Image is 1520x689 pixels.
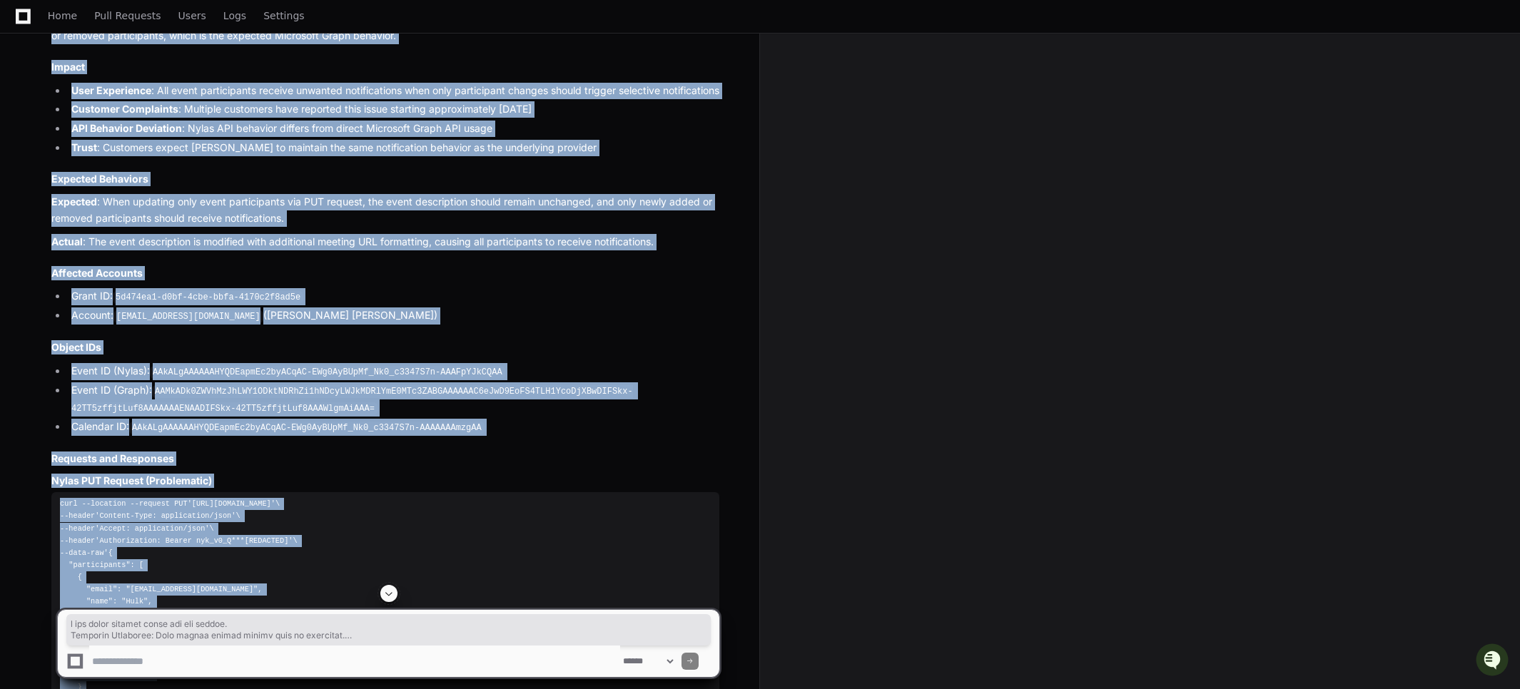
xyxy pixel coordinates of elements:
[95,524,209,533] span: 'Accept: application/json'
[67,121,719,137] li: : Nylas API behavior differs from direct Microsoft Graph API usage
[51,195,97,208] strong: Expected
[67,140,719,156] li: : Customers expect [PERSON_NAME] to maintain the same notification behavior as the underlying pro...
[51,194,719,227] p: : When updating only event participants via PUT request, the event description should remain unch...
[51,60,719,74] h2: Impact
[51,234,719,250] p: : The event description is modified with additional meeting URL formatting, causing all participa...
[14,57,260,80] div: Welcome
[67,363,719,380] li: Event ID (Nylas):
[263,11,304,20] span: Settings
[51,172,719,186] h2: Expected Behaviors
[67,101,719,118] li: : Multiple customers have reported this issue starting approximately [DATE]
[188,499,275,508] span: '[URL][DOMAIN_NAME]'
[94,11,161,20] span: Pull Requests
[223,11,246,20] span: Logs
[49,106,234,121] div: Start new chat
[49,121,181,132] div: We're available if you need us!
[71,618,706,641] span: l ips dolor sitamet conse adi eli seddoe. Temporin Utlaboree: Dolo magnaa enimad minimv quis no e...
[14,106,40,132] img: 1756235613930-3d25f9e4-fa56-45dd-b3ad-e072dfbd1548
[67,83,719,99] li: : All event participants receive unwanted notifications when only participant changes should trig...
[14,14,43,43] img: PlayerZero
[67,382,719,416] li: Event ID (Graph):
[95,536,293,545] span: 'Authorization: Bearer nyk_v0_Q***[REDACTED]'
[243,111,260,128] button: Start new chat
[71,84,151,96] strong: User Experience
[142,150,173,160] span: Pylon
[71,103,178,115] strong: Customer Complaints
[51,266,719,280] h2: Affected Accounts
[51,235,83,247] strong: Actual
[95,511,235,520] span: 'Content-Type: application/json'
[178,11,206,20] span: Users
[67,307,719,325] li: Account: ([PERSON_NAME] [PERSON_NAME])
[48,11,77,20] span: Home
[51,474,719,488] h3: Nylas PUT Request (Problematic)
[113,310,263,323] code: [EMAIL_ADDRESS][DOMAIN_NAME]
[129,422,485,434] code: AAkALgAAAAAAHYQDEapmEc2byACqAC-EWg0AyBUpMf_Nk0_c3347S7n-AAAAAAAmzgAA
[1474,642,1513,680] iframe: Open customer support
[71,122,182,134] strong: API Behavior Deviation
[67,288,719,305] li: Grant ID:
[51,451,719,466] h2: Requests and Responses
[113,291,303,304] code: 5d474ea1-d0bf-4cbe-bbfa-4170c2f8ad5e
[51,340,719,354] h2: Object IDs
[67,419,719,436] li: Calendar ID:
[150,366,505,379] code: AAkALgAAAAAAHYQDEapmEc2byACqAC-EWg0AyBUpMf_Nk0_c3347S7n-AAAFpYJkCQAA
[71,141,97,153] strong: Trust
[71,385,633,415] code: AAMkADk0ZWVhMzJhLWY1ODktNDRhZi1hNDcyLWJkMDRlYmE0MTc3ZABGAAAAAAC6eJwD9EoFS4TLH1YcoDjXBwDIFSkx-42TT...
[101,149,173,160] a: Powered byPylon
